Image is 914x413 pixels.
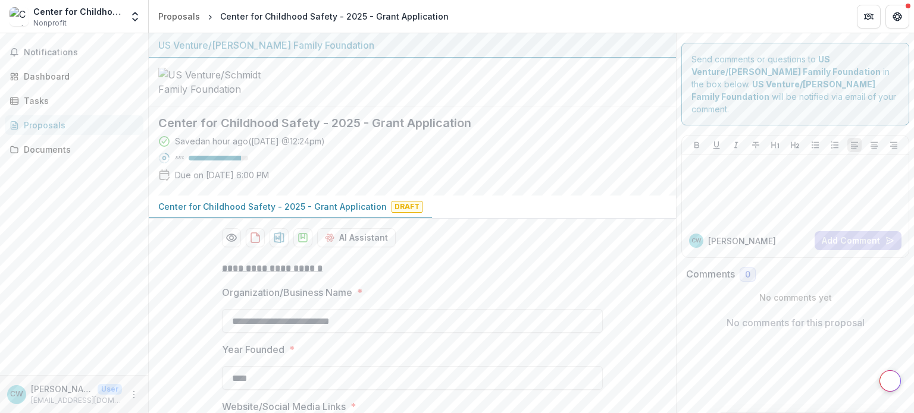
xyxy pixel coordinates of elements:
button: Underline [709,138,724,152]
button: Italicize [729,138,743,152]
div: Send comments or questions to in the box below. will be notified via email of your comment. [681,43,909,125]
button: Partners [857,5,881,29]
div: US Venture/[PERSON_NAME] Family Foundation [158,38,666,52]
span: Draft [392,201,422,213]
p: Due on [DATE] 6:00 PM [175,169,269,181]
button: More [127,387,141,402]
a: Tasks [5,91,143,111]
button: Heading 2 [788,138,802,152]
button: Heading 1 [768,138,782,152]
button: Bullet List [808,138,822,152]
button: Get Help [885,5,909,29]
p: Year Founded [222,342,284,357]
div: Tasks [24,94,134,107]
p: Organization/Business Name [222,285,352,299]
button: Align Left [847,138,862,152]
button: Bold [690,138,704,152]
p: [EMAIL_ADDRESS][DOMAIN_NAME] [31,395,122,406]
span: 0 [745,270,750,280]
button: Notifications [5,43,143,62]
p: Center for Childhood Safety - 2025 - Grant Application [158,200,387,213]
p: User [98,384,122,395]
div: Proposals [158,10,200,23]
h2: Center for Childhood Safety - 2025 - Grant Application [158,116,647,130]
p: [PERSON_NAME] [31,383,93,395]
button: Align Center [867,138,881,152]
a: Dashboard [5,67,143,86]
a: Proposals [5,115,143,135]
p: [PERSON_NAME] [708,235,776,247]
button: Add Comment [815,231,902,250]
strong: US Venture/[PERSON_NAME] Family Foundation [691,79,875,102]
button: Open entity switcher [127,5,143,29]
p: No comments yet [686,291,904,304]
button: Align Right [887,138,901,152]
div: Proposals [24,119,134,131]
img: Center for Childhood Safety [10,7,29,26]
button: AI Assistant [317,228,396,247]
a: Proposals [154,8,205,25]
p: No comments for this proposal [727,316,865,330]
button: download-proposal [246,228,265,247]
button: Ordered List [828,138,842,152]
div: Dashboard [24,70,134,83]
span: Nonprofit [33,18,67,29]
div: Christel Weinaug [10,390,23,398]
div: Christel Weinaug [691,238,702,244]
div: Documents [24,143,134,156]
nav: breadcrumb [154,8,453,25]
p: 88 % [175,154,184,162]
div: Center for Childhood Safety [33,5,122,18]
a: Documents [5,140,143,159]
button: Strike [749,138,763,152]
button: download-proposal [293,228,312,247]
div: Saved an hour ago ( [DATE] @ 12:24pm ) [175,135,325,147]
button: Preview ca7c21e4-7220-43ed-8897-0eed221d26ab-0.pdf [222,228,241,247]
h2: Comments [686,269,735,280]
span: Notifications [24,48,139,58]
img: US Venture/Schmidt Family Foundation [158,68,277,96]
button: download-proposal [270,228,289,247]
div: Center for Childhood Safety - 2025 - Grant Application [220,10,449,23]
